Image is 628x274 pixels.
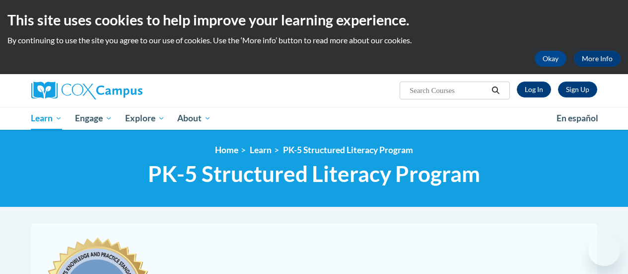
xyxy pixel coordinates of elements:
div: Main menu [24,107,605,130]
iframe: Button to launch messaging window [588,234,620,266]
span: Engage [75,112,112,124]
button: Search [488,85,503,96]
button: Okay [535,51,566,67]
a: PK-5 Structured Literacy Program [283,145,413,155]
span: Learn [31,112,62,124]
a: Explore [119,107,171,130]
span: Explore [125,112,165,124]
a: Register [558,82,597,97]
a: Cox Campus [31,82,210,99]
span: PK-5 Structured Literacy Program [148,161,480,187]
p: By continuing to use the site you agree to our use of cookies. Use the ‘More info’ button to read... [7,35,621,46]
a: More Info [574,51,621,67]
a: En español [550,108,605,129]
a: About [171,107,217,130]
input: Search Courses [409,85,488,96]
a: Home [215,145,238,155]
span: En español [557,113,598,123]
h2: This site uses cookies to help improve your learning experience. [7,10,621,30]
img: Cox Campus [31,82,142,99]
a: Log In [517,82,551,97]
a: Learn [250,145,272,155]
a: Engage [69,107,119,130]
span: About [177,112,211,124]
a: Learn [25,107,69,130]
